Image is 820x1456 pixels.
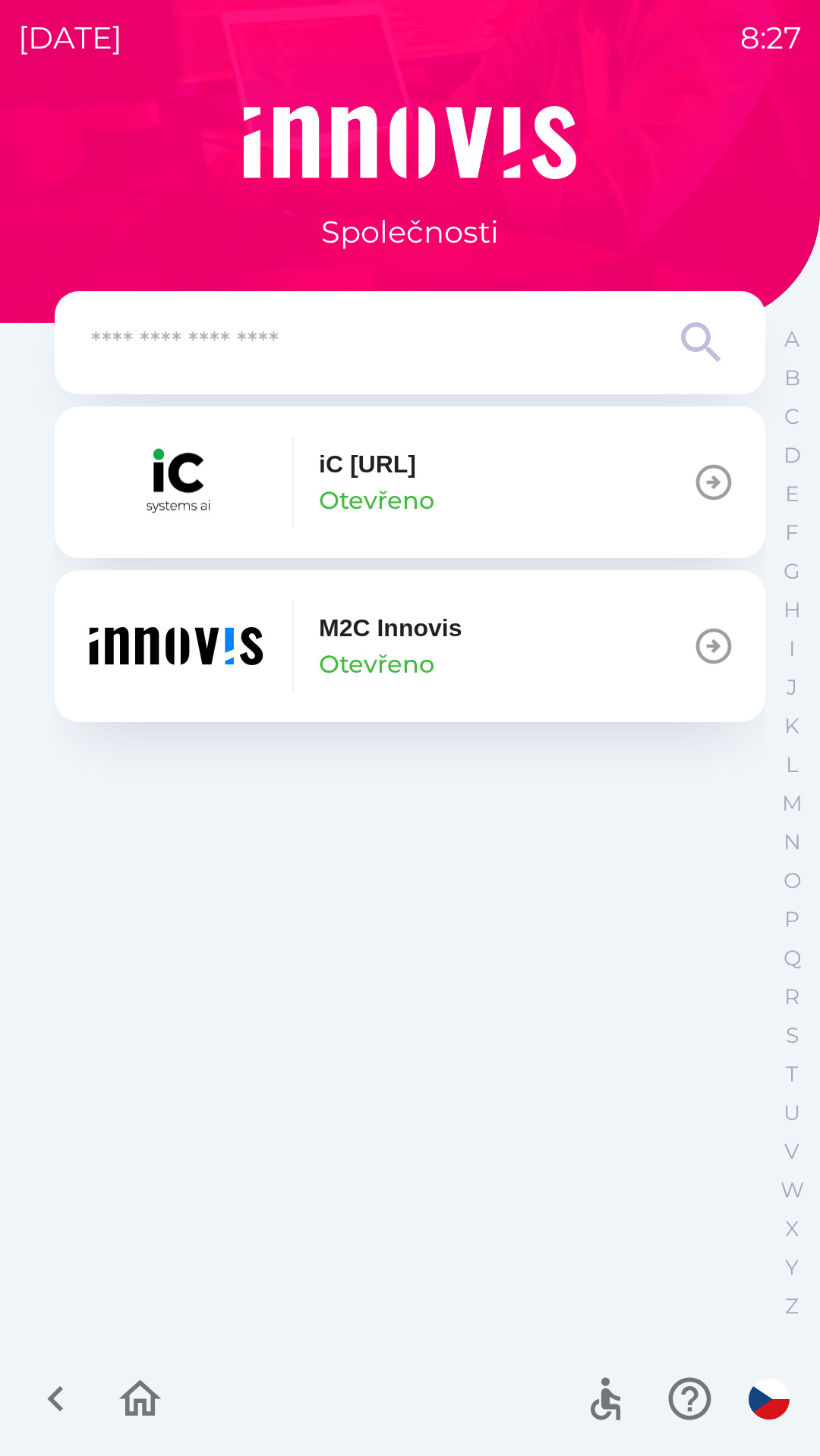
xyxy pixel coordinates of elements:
button: D [773,436,811,475]
button: S [773,1016,811,1055]
button: J [773,668,811,707]
p: iC [URL] [319,446,416,482]
button: F [773,513,811,552]
p: I [789,635,795,662]
p: K [784,713,799,739]
button: E [773,475,811,513]
p: C [784,403,799,430]
button: H [773,591,811,629]
p: Společnosti [321,209,499,255]
button: Y [773,1248,811,1287]
img: 0b57a2db-d8c2-416d-bc33-8ae43c84d9d8.png [85,437,267,528]
img: cs flag [749,1379,790,1420]
button: V [773,1132,811,1171]
button: K [773,707,811,745]
p: Otevřeno [319,646,434,682]
p: P [784,906,799,933]
p: Y [785,1254,799,1281]
button: iC [URL]Otevřeno [55,406,765,558]
button: N [773,823,811,861]
p: B [784,365,800,391]
p: 8:27 [740,15,802,61]
button: M2C InnovisOtevřeno [55,570,765,722]
p: F [785,519,799,546]
p: E [785,481,799,507]
button: L [773,745,811,784]
p: Q [784,945,801,971]
p: G [784,558,800,585]
p: [DATE] [18,15,122,61]
img: ef454dd6-c04b-4b09-86fc-253a1223f7b7.png [85,601,267,692]
p: V [784,1138,799,1165]
button: I [773,629,811,668]
button: X [773,1210,811,1248]
button: C [773,397,811,436]
p: H [784,597,801,623]
button: B [773,359,811,397]
button: P [773,900,811,939]
button: M [773,784,811,823]
button: O [773,861,811,900]
p: M [782,790,803,817]
p: R [784,984,799,1010]
p: U [784,1100,800,1126]
img: Logo [55,106,765,179]
p: M2C Innovis [319,610,462,646]
p: T [786,1061,798,1087]
button: T [773,1055,811,1094]
button: U [773,1094,811,1132]
button: Q [773,939,811,977]
p: Z [785,1293,799,1319]
button: A [773,320,811,359]
p: J [787,674,797,701]
p: S [786,1022,799,1049]
p: W [781,1177,804,1203]
button: R [773,977,811,1016]
p: L [786,752,798,778]
p: A [784,326,799,353]
button: G [773,552,811,591]
p: X [785,1216,799,1242]
p: N [784,829,801,855]
button: W [773,1171,811,1210]
button: Z [773,1287,811,1326]
p: D [784,442,801,469]
p: Otevřeno [319,482,434,519]
p: O [784,868,801,894]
